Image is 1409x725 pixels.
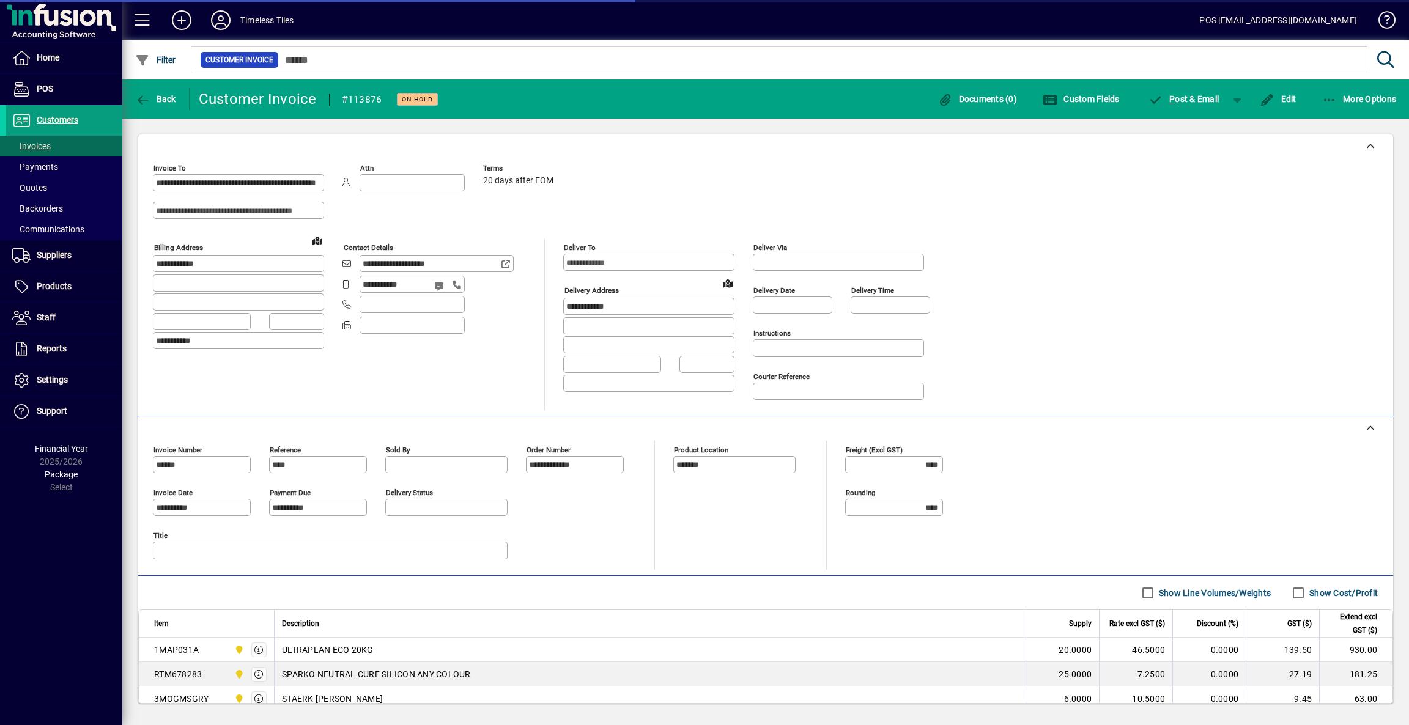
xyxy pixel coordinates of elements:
td: 181.25 [1319,662,1392,686]
mat-label: Title [153,531,168,540]
span: Item [154,617,169,630]
app-page-header-button: Back [122,88,190,110]
span: Custom Fields [1043,94,1120,104]
mat-label: Courier Reference [753,372,810,381]
td: 0.0000 [1172,686,1246,711]
span: On hold [402,95,433,103]
a: Invoices [6,136,122,156]
button: Edit [1257,88,1300,110]
div: 7.2500 [1107,668,1165,680]
span: Suppliers [37,250,72,260]
div: 46.5000 [1107,644,1165,656]
span: Dunedin [231,643,245,657]
span: Dunedin [231,692,245,705]
mat-label: Sold by [386,446,410,454]
span: 20.0000 [1059,644,1092,656]
span: Documents (0) [937,94,1017,104]
span: Backorders [12,204,63,213]
mat-label: Instructions [753,329,791,337]
div: 10.5000 [1107,693,1165,705]
mat-label: Invoice date [153,488,193,497]
button: Custom Fields [1040,88,1123,110]
span: Products [37,281,72,291]
div: Timeless Tiles [240,10,294,30]
span: Staff [37,312,56,322]
span: GST ($) [1287,617,1312,630]
a: Reports [6,334,122,364]
mat-label: Rounding [846,488,875,497]
span: Back [135,94,176,104]
span: 25.0000 [1059,668,1092,680]
button: Add [162,9,201,31]
span: Terms [483,164,557,172]
mat-label: Freight (excl GST) [846,446,903,454]
button: Documents (0) [934,88,1020,110]
td: 0.0000 [1172,638,1246,662]
span: Quotes [12,183,47,193]
mat-label: Delivery status [386,488,433,497]
span: Description [282,617,319,630]
mat-label: Deliver To [564,243,596,252]
mat-label: Product location [674,446,728,454]
span: STAERK [PERSON_NAME] [282,693,383,705]
a: Suppliers [6,240,122,271]
a: Backorders [6,198,122,219]
td: 9.45 [1246,686,1319,711]
a: Knowledge Base [1369,2,1394,42]
button: More Options [1319,88,1400,110]
td: 930.00 [1319,638,1392,662]
td: 63.00 [1319,686,1392,711]
span: Reports [37,344,67,353]
span: Payments [12,162,58,172]
div: 3MOGMSGRY [154,693,209,705]
button: Back [132,88,179,110]
a: Settings [6,365,122,396]
a: Quotes [6,177,122,198]
a: Staff [6,303,122,333]
span: Settings [37,375,68,385]
mat-label: Invoice number [153,446,202,454]
mat-label: Delivery date [753,286,795,295]
a: Home [6,43,122,73]
a: View on map [308,230,327,250]
td: 27.19 [1246,662,1319,686]
mat-label: Delivery time [851,286,894,295]
button: Send SMS [426,271,455,301]
span: Edit [1260,94,1296,104]
div: #113876 [342,90,382,109]
mat-label: Invoice To [153,164,186,172]
mat-label: Payment due [270,488,311,497]
div: POS [EMAIL_ADDRESS][DOMAIN_NAME] [1199,10,1357,30]
span: Package [45,469,78,479]
span: Financial Year [35,444,88,454]
span: More Options [1322,94,1397,104]
mat-label: Order number [527,446,571,454]
div: 1MAP031A [154,644,199,656]
span: 6.0000 [1064,693,1092,705]
span: Supply [1069,617,1092,630]
label: Show Line Volumes/Weights [1156,587,1271,599]
span: Invoices [12,141,51,151]
span: Extend excl GST ($) [1327,610,1377,637]
span: Support [37,406,67,416]
td: 139.50 [1246,638,1319,662]
a: Communications [6,219,122,240]
mat-label: Deliver via [753,243,787,252]
button: Profile [201,9,240,31]
mat-label: Attn [360,164,374,172]
span: Filter [135,55,176,65]
a: View on map [718,273,738,293]
span: ULTRAPLAN ECO 20KG [282,644,374,656]
span: ost & Email [1148,94,1219,104]
span: P [1169,94,1175,104]
td: 0.0000 [1172,662,1246,686]
span: Discount (%) [1197,617,1238,630]
label: Show Cost/Profit [1307,587,1378,599]
span: 20 days after EOM [483,176,553,186]
span: POS [37,84,53,94]
a: POS [6,74,122,105]
button: Post & Email [1142,88,1226,110]
span: Customer Invoice [205,54,273,66]
span: Dunedin [231,668,245,681]
a: Support [6,396,122,427]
